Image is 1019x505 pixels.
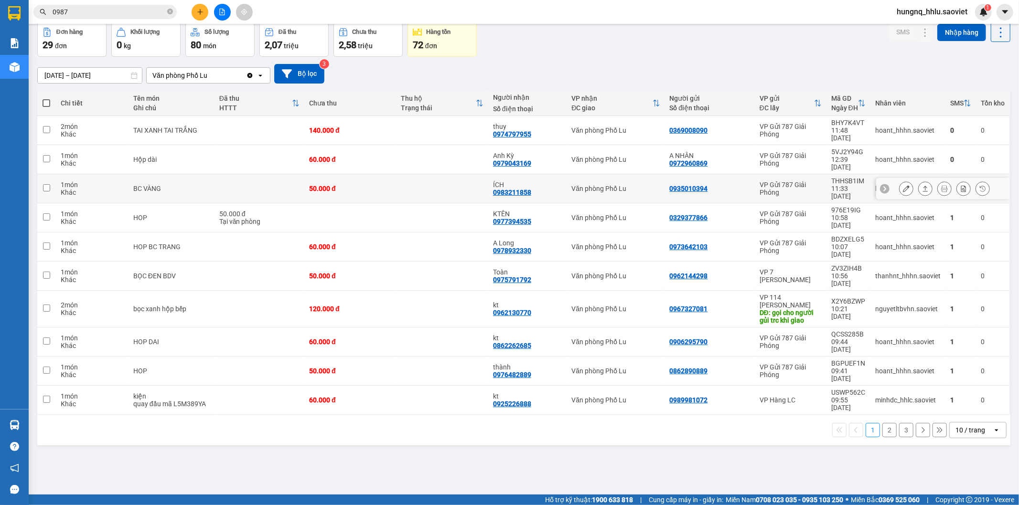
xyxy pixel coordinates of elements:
[427,29,451,35] div: Hàng tồn
[40,9,46,15] span: search
[875,243,941,251] div: hoant_hhhn.saoviet
[117,39,122,51] span: 0
[425,42,437,50] span: đơn
[219,218,300,225] div: Tại văn phòng
[831,104,858,112] div: Ngày ĐH
[309,338,391,346] div: 60.000 đ
[61,400,124,408] div: Khác
[831,214,866,229] div: 10:58 [DATE]
[572,305,660,313] div: Văn phòng Phố Lu
[572,104,653,112] div: ĐC giao
[401,95,475,102] div: Thu hộ
[831,330,866,338] div: QCSS285B
[875,396,941,404] div: minhdc_hhlc.saoviet
[760,152,822,167] div: VP Gửi 787 Giải Phóng
[831,396,866,411] div: 09:55 [DATE]
[10,420,20,430] img: warehouse-icon
[61,334,124,342] div: 1 món
[950,214,971,221] div: 1
[670,185,708,192] div: 0935010394
[950,338,971,346] div: 1
[61,99,124,107] div: Chi tiết
[670,95,750,102] div: Người gửi
[760,268,822,284] div: VP 7 [PERSON_NAME]
[493,123,562,130] div: thuy
[309,156,391,163] div: 60.000 đ
[572,338,660,346] div: Văn phòng Phố Lu
[246,72,254,79] svg: Clear value
[882,423,897,437] button: 2
[545,494,633,505] span: Hỗ trợ kỹ thuật:
[831,359,866,367] div: BGPUEF1N
[130,29,160,35] div: Khối lượng
[61,159,124,167] div: Khác
[831,119,866,126] div: BHY7K4VT
[401,104,475,112] div: Trạng thái
[279,29,296,35] div: Đã thu
[875,185,941,192] div: hoant_hhhn.saoviet
[493,218,531,225] div: 0977394535
[309,126,391,134] div: 140.000 đ
[572,367,660,375] div: Văn phòng Phố Lu
[309,367,391,375] div: 50.000 đ
[493,301,562,309] div: kt
[493,392,562,400] div: kt
[831,389,866,396] div: USWP562C
[760,396,822,404] div: VP Hàng LC
[986,4,989,11] span: 1
[755,91,826,116] th: Toggle SortBy
[899,423,913,437] button: 3
[831,264,866,272] div: ZV3ZIH4B
[493,189,531,196] div: 0983211858
[61,130,124,138] div: Khác
[493,210,562,218] div: KTÊN
[61,123,124,130] div: 2 món
[875,272,941,280] div: thanhnt_hhhn.saoviet
[55,42,67,50] span: đơn
[493,363,562,371] div: thành
[396,91,488,116] th: Toggle SortBy
[493,400,531,408] div: 0925226888
[274,64,324,84] button: Bộ lọc
[133,400,210,408] div: quay đầu mã L5M389YA
[760,181,822,196] div: VP Gửi 787 Giải Phóng
[670,152,750,159] div: A NHÂN
[133,126,210,134] div: TAI XANH TAI TRẮNG
[43,39,53,51] span: 29
[284,42,299,50] span: triệu
[353,29,377,35] div: Chưa thu
[979,8,988,16] img: icon-new-feature
[760,104,814,112] div: ĐC lấy
[339,39,356,51] span: 2,58
[493,130,531,138] div: 0974797955
[640,494,642,505] span: |
[133,214,210,221] div: HOP
[831,177,866,185] div: THHSB1IM
[670,305,708,313] div: 0967327081
[831,235,866,243] div: BDZXELG5
[61,342,124,349] div: Khác
[358,42,373,50] span: triệu
[831,243,866,258] div: 10:07 [DATE]
[493,309,531,316] div: 0962130770
[831,305,866,320] div: 10:21 [DATE]
[61,309,124,316] div: Khác
[760,239,822,254] div: VP Gửi 787 Giải Phóng
[981,396,1005,404] div: 0
[204,29,229,35] div: Số lượng
[760,309,822,324] div: DĐ: gọi cho người gủi trc khi giao
[133,305,210,313] div: bọc xanh hộp bếp
[572,156,660,163] div: Văn phòng Phố Lu
[831,367,866,382] div: 09:41 [DATE]
[993,426,1000,434] svg: open
[670,396,708,404] div: 0989981072
[10,485,19,494] span: message
[493,105,562,113] div: Số điện thoại
[846,498,848,502] span: ⚪️
[493,181,562,189] div: ÍCH
[10,442,19,451] span: question-circle
[985,4,991,11] sup: 1
[241,9,247,15] span: aim
[53,7,165,17] input: Tìm tên, số ĐT hoặc mã đơn
[185,22,255,57] button: Số lượng80món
